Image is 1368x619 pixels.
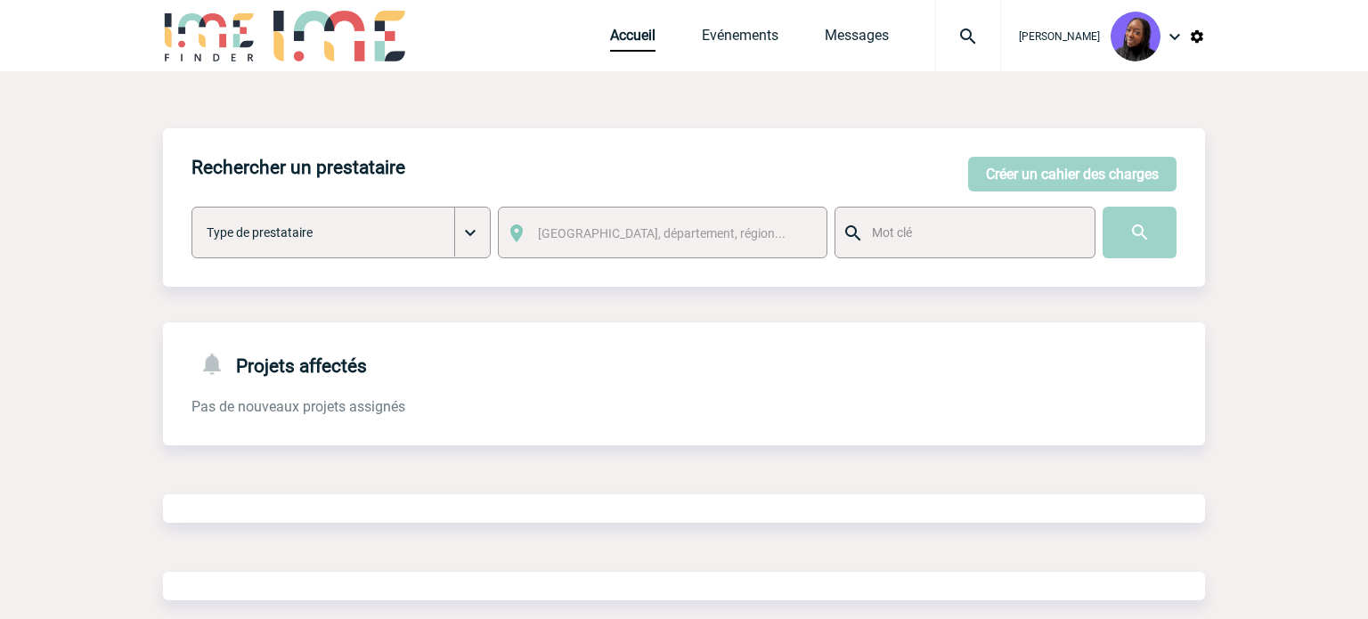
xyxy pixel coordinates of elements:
img: 131349-0.png [1111,12,1160,61]
img: IME-Finder [163,11,256,61]
span: [PERSON_NAME] [1019,30,1100,43]
a: Messages [825,27,889,52]
a: Accueil [610,27,655,52]
img: notifications-24-px-g.png [199,351,236,377]
span: Pas de nouveaux projets assignés [191,398,405,415]
input: Submit [1103,207,1177,258]
h4: Projets affectés [191,351,367,377]
span: [GEOGRAPHIC_DATA], département, région... [538,226,786,240]
input: Mot clé [867,221,1079,244]
h4: Rechercher un prestataire [191,157,405,178]
a: Evénements [702,27,778,52]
